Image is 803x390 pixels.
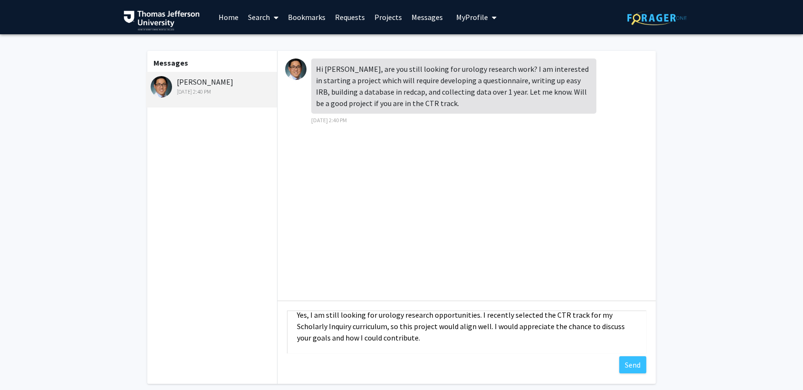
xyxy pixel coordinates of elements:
[153,58,188,68] b: Messages
[151,76,275,96] div: [PERSON_NAME]
[151,88,275,96] div: [DATE] 2:40 PM
[285,58,306,80] img: Paul Chung
[407,0,448,34] a: Messages
[151,76,172,97] img: Paul Chung
[370,0,407,34] a: Projects
[214,0,243,34] a: Home
[124,10,200,30] img: Thomas Jefferson University Logo
[619,356,646,373] button: Send
[311,117,347,124] span: [DATE] 2:40 PM
[456,12,488,22] span: My Profile
[311,58,596,114] div: Hi [PERSON_NAME], are you still looking for urology research work? I am interested in starting a ...
[283,0,330,34] a: Bookmarks
[7,347,40,383] iframe: Chat
[627,10,687,25] img: ForagerOne Logo
[287,311,646,353] textarea: Message
[330,0,370,34] a: Requests
[243,0,283,34] a: Search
